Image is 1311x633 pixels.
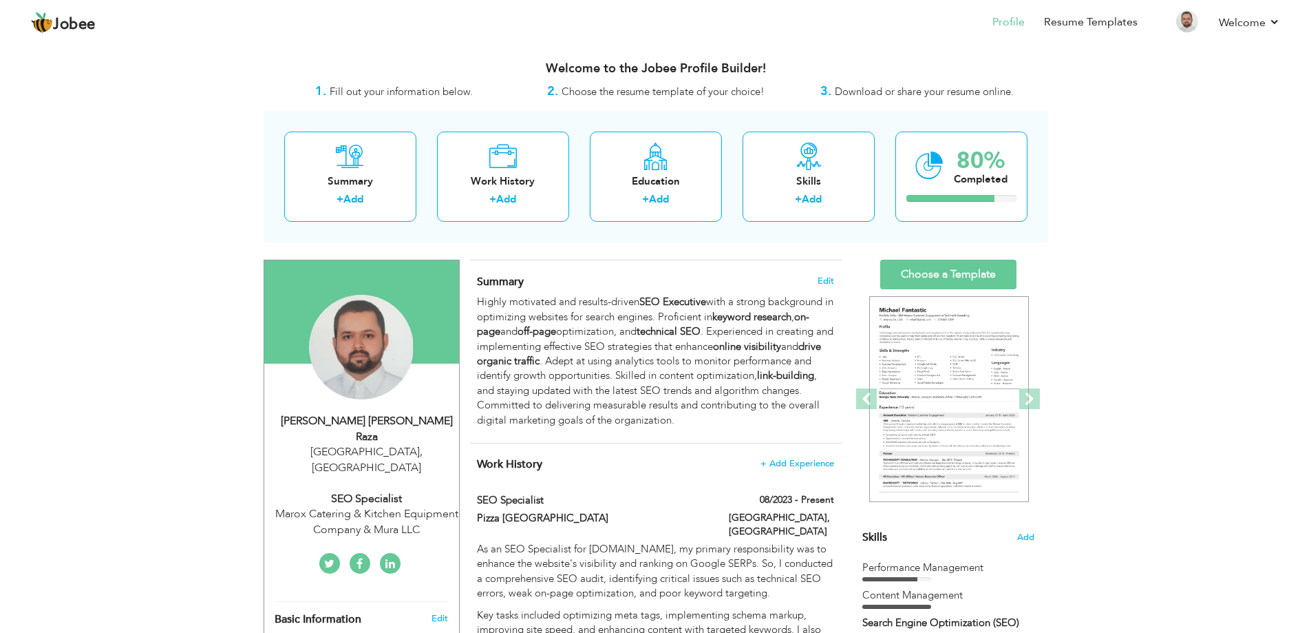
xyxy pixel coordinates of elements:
span: Download or share your resume online. [835,85,1014,98]
label: SEO Specialist [477,493,708,508]
label: + [795,192,802,207]
strong: drive organic traffic [477,340,821,368]
strong: 1. [315,83,326,100]
a: Add [802,192,822,206]
h4: This helps to show the companies you have worked for. [477,457,833,471]
a: Edit [431,612,448,625]
span: , [420,444,423,459]
img: Profile Img [1176,10,1198,32]
span: Add [1017,531,1034,544]
strong: keyword research [712,310,791,324]
div: Highly motivated and results-driven with a strong background in optimizing websites for search en... [477,295,833,428]
span: Jobee [53,17,96,32]
div: Marox Catering & Kitchen Equipment Company & Mura LLC [275,506,459,538]
span: + Add Experience [760,459,834,468]
a: Welcome [1219,14,1280,31]
a: Add [496,192,516,206]
strong: off-page [518,324,556,338]
a: Profile [992,14,1025,30]
div: Education [601,174,711,189]
span: Skills [862,530,887,545]
span: Summary [477,274,524,289]
strong: 2. [547,83,558,100]
div: Work History [448,174,558,189]
div: 80% [954,149,1008,172]
div: [PERSON_NAME] [PERSON_NAME] Raza [275,413,459,445]
div: Search Engine Optimization (SEO) [862,616,1034,630]
p: As an SEO Specialist for [DOMAIN_NAME], my primary responsibility was to enhance the website's vi... [477,542,833,601]
strong: on-page [477,310,809,338]
span: Edit [818,276,834,286]
div: [GEOGRAPHIC_DATA] [GEOGRAPHIC_DATA] [275,444,459,476]
div: Performance Management [862,561,1034,575]
a: Jobee [31,12,96,34]
div: Content Management [862,588,1034,603]
strong: SEO Executive [639,295,706,309]
strong: 3. [820,83,831,100]
span: Work History [477,457,542,472]
a: Add [343,192,363,206]
img: Syed Muhammad Gulfam Ali Raza [309,295,414,399]
div: SEO Specialist [275,491,459,507]
strong: link-building [757,369,814,382]
a: Choose a Template [880,260,1016,289]
label: + [337,192,343,207]
span: Choose the resume template of your choice! [562,85,765,98]
div: Completed [954,172,1008,187]
img: jobee.io [31,12,53,34]
label: + [489,192,496,207]
h4: Adding a summary is a quick and easy way to highlight your experience and interests. [477,275,833,289]
span: Basic Information [275,614,361,626]
strong: online visibility [713,340,781,353]
label: 08/2023 - Present [760,493,834,507]
label: + [642,192,649,207]
strong: technical SEO [637,324,701,338]
h3: Welcome to the Jobee Profile Builder! [264,62,1048,76]
span: Fill out your information below. [330,85,473,98]
div: Summary [295,174,405,189]
label: Pizza [GEOGRAPHIC_DATA] [477,511,708,526]
div: Skills [754,174,864,189]
label: [GEOGRAPHIC_DATA], [GEOGRAPHIC_DATA] [729,511,834,539]
a: Add [649,192,669,206]
a: Resume Templates [1044,14,1138,30]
